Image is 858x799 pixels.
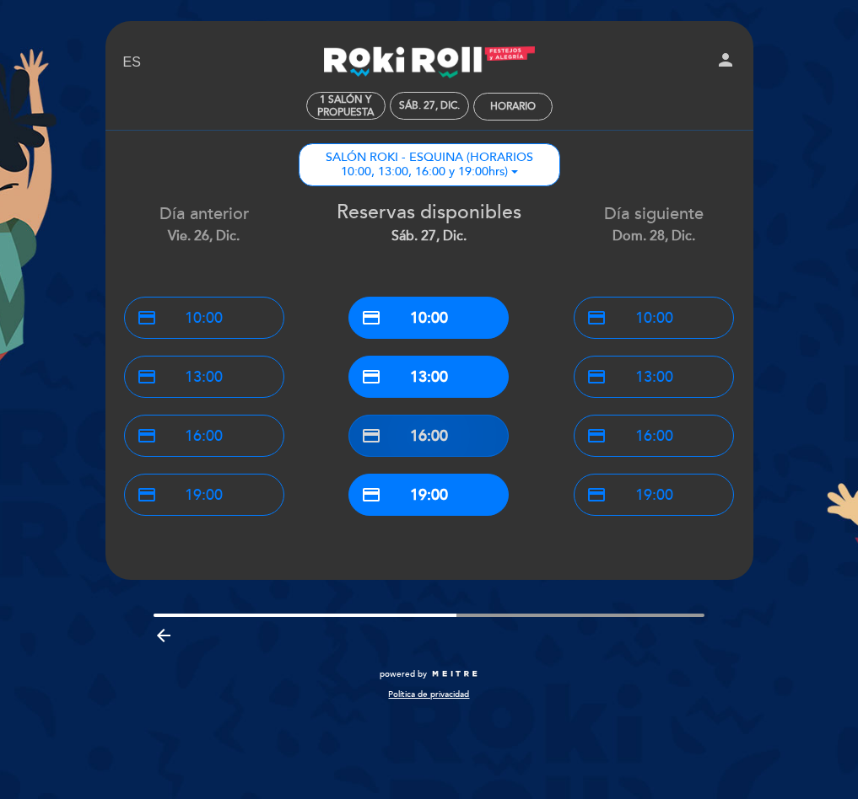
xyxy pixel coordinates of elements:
div: dom. 28, dic. [554,227,754,246]
span: credit_card [137,426,157,446]
div: Día anterior [105,202,305,245]
span: credit_card [586,367,607,387]
div: Día siguiente [554,202,754,245]
span: credit_card [137,308,157,328]
button: credit_card 16:00 [348,415,509,457]
button: credit_card 10:00 [124,297,284,339]
button: credit_card 16:00 [574,415,734,457]
img: MEITRE [431,670,479,678]
span: 1 Salón y propuesta [307,94,385,119]
a: Política de privacidad [388,689,469,700]
a: Roki Roll [324,40,535,86]
button: SALÓN ROKI - ESQUINA (HORARIOS 10:00, 13:00, 16:00 y 19:00hrs) [299,143,560,186]
div: Horario [490,100,536,113]
a: powered by [380,668,479,680]
button: credit_card 13:00 [574,356,734,398]
span: credit_card [137,367,157,387]
div: sáb. 27, dic. [329,227,529,246]
button: credit_card 10:00 [348,297,509,339]
button: credit_card 16:00 [124,415,284,457]
i: arrow_backward [154,625,174,646]
ng-container: SALÓN ROKI - ESQUINA (HORARIOS 10:00, 13:00, 16:00 y 19:00hrs) [326,150,533,179]
button: credit_card 13:00 [348,356,509,398]
div: Reservas disponibles [329,199,529,246]
span: credit_card [586,308,607,328]
span: credit_card [361,308,381,328]
button: credit_card 13:00 [124,356,284,398]
button: credit_card 19:00 [574,474,734,516]
span: credit_card [361,426,381,446]
i: person [715,50,736,70]
span: credit_card [137,485,157,505]
div: vie. 26, dic. [105,227,305,246]
button: credit_card 19:00 [124,474,284,516]
span: credit_card [361,485,381,505]
span: powered by [380,668,427,680]
button: credit_card 19:00 [348,474,509,516]
button: credit_card 10:00 [574,297,734,339]
div: sáb. 27, dic. [399,99,460,112]
span: credit_card [361,367,381,387]
button: person [715,50,736,76]
span: credit_card [586,485,607,505]
span: credit_card [586,426,607,446]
